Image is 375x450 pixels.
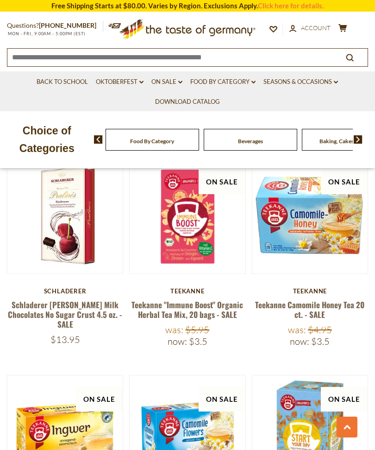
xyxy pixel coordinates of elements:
a: Download Catalog [155,97,220,107]
img: Teekanne "Immune Boost" Organic Herbal Tea Mix, 20 bags - SALE [130,158,245,273]
label: Was: [288,324,306,336]
a: On Sale [151,77,182,87]
a: Food By Category [190,77,256,87]
a: Food By Category [130,138,174,145]
span: $13.95 [50,334,80,345]
span: $3.5 [189,336,207,347]
div: Teekanne [252,287,368,295]
a: Teekanne "Immune Boost" Organic Herbal Tea Mix, 20 bags - SALE [131,299,243,320]
span: MON - FRI, 9:00AM - 5:00PM (EST) [7,31,86,36]
a: Teekanne Camomile Honey Tea 20 ct. - SALE [255,299,364,320]
span: $4.95 [308,324,332,336]
p: Questions? [7,20,103,32]
div: Teekanne [129,287,245,295]
img: next arrow [354,135,362,144]
a: Oktoberfest [96,77,144,87]
span: $5.95 [185,324,209,336]
span: $3.5 [311,336,330,347]
a: Back to School [37,77,88,87]
a: [PHONE_NUMBER] [39,21,96,29]
label: Now: [290,336,309,347]
span: Account [301,24,331,32]
div: Schladerer [7,287,123,295]
img: Teekanne Camomile Honey Tea 20 ct. - SALE [252,158,368,273]
a: Beverages [238,138,263,145]
label: Now: [168,336,187,347]
a: Seasons & Occasions [263,77,338,87]
img: previous arrow [94,135,103,144]
label: Was: [165,324,183,336]
img: Schladerer Cherry Brandy Milk Chocolates No Sugar Crust 4.5 oz. - SALE [7,158,123,273]
a: Click here for details. [258,1,324,10]
a: Schladerer [PERSON_NAME] Milk Chocolates No Sugar Crust 4.5 oz. - SALE [8,299,122,330]
a: Account [289,23,331,33]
